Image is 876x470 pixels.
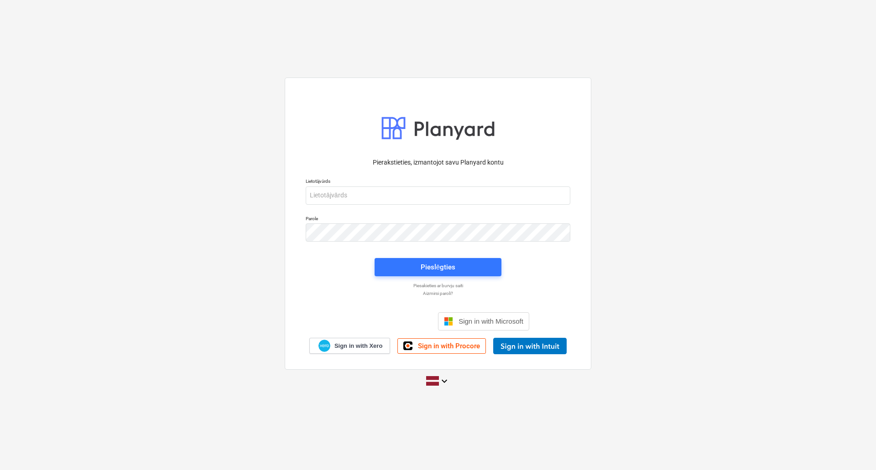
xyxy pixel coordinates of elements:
span: Sign in with Procore [418,342,480,350]
i: keyboard_arrow_down [439,376,450,387]
a: Piesakieties ar burvju saiti [301,283,575,289]
span: Sign in with Xero [334,342,382,350]
iframe: Sign in with Google Button [342,311,435,331]
a: Sign in with Procore [397,338,486,354]
a: Sign in with Xero [309,338,391,354]
a: Aizmirsi paroli? [301,290,575,296]
p: Lietotājvārds [306,178,570,186]
button: Pieslēgties [375,258,501,276]
span: Sign in with Microsoft [459,317,523,325]
img: Xero logo [318,340,330,352]
p: Parole [306,216,570,223]
img: Microsoft logo [444,317,453,326]
div: Pieslēgties [421,261,455,273]
input: Lietotājvārds [306,186,570,205]
p: Pierakstieties, izmantojot savu Planyard kontu [306,158,570,167]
